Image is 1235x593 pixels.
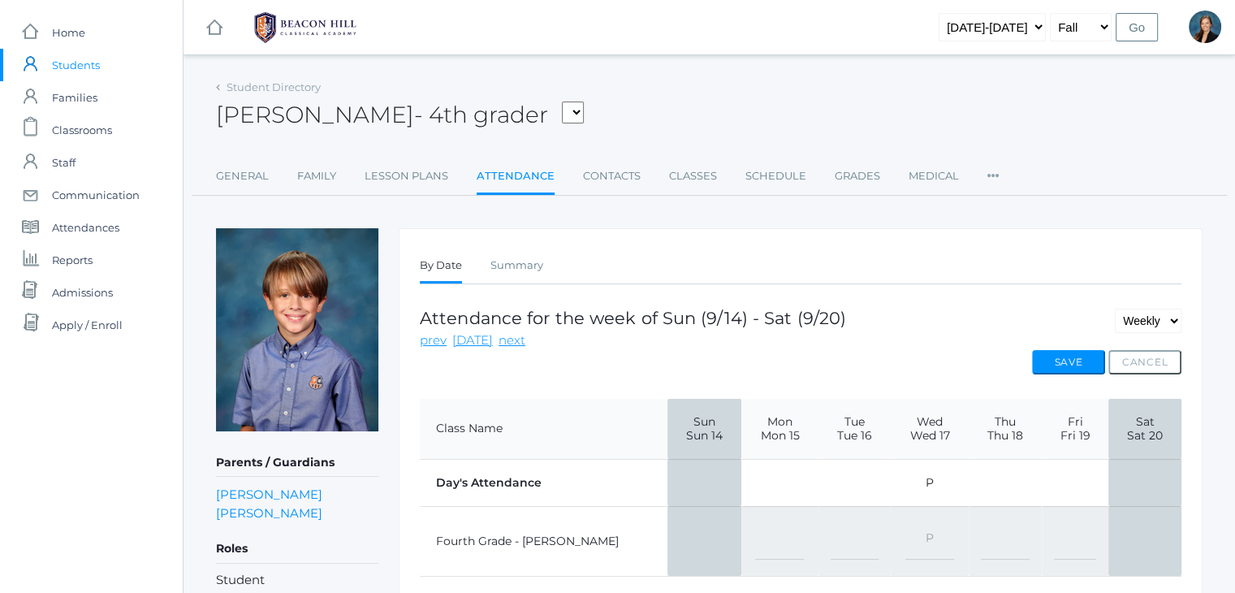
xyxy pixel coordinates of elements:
a: Classes [669,160,717,193]
span: Admissions [52,276,113,309]
h5: Parents / Guardians [216,449,378,477]
button: Save [1032,350,1105,374]
a: Grades [835,160,880,193]
input: Go [1116,13,1158,41]
span: Wed 17 [903,429,956,443]
span: Mon 15 [754,429,806,443]
th: Tue [818,399,891,460]
span: Sun 14 [680,429,729,443]
a: [PERSON_NAME] [216,485,322,504]
span: Communication [52,179,140,211]
span: Home [52,16,85,49]
span: Students [52,49,100,81]
a: [PERSON_NAME] [216,504,322,522]
button: Cancel [1108,350,1181,374]
th: Wed [891,399,969,460]
a: Medical [909,160,959,193]
span: Fri 19 [1054,429,1096,443]
a: Schedule [745,160,806,193]
strong: Day's Attendance [436,475,542,490]
a: General [216,160,269,193]
th: Class Name [420,399,667,460]
a: Lesson Plans [365,160,448,193]
span: Apply / Enroll [52,309,123,341]
span: - 4th grader [414,101,548,128]
span: Thu 18 [981,429,1030,443]
span: Tue 16 [831,429,879,443]
span: Families [52,81,97,114]
th: Thu [969,399,1042,460]
a: [DATE] [452,331,493,350]
span: Classrooms [52,114,112,146]
th: Sat [1108,399,1181,460]
li: Student [216,571,378,590]
a: Family [297,160,336,193]
td: Fourth Grade - [PERSON_NAME] [420,506,667,576]
img: Jack Crosby [216,228,378,431]
th: Mon [741,399,818,460]
h1: Attendance for the week of Sun (9/14) - Sat (9/20) [420,309,846,327]
div: Allison Smith [1189,11,1221,43]
h2: [PERSON_NAME] [216,102,584,128]
span: Staff [52,146,76,179]
a: Summary [490,249,543,282]
a: Student Directory [227,80,321,93]
a: Contacts [583,160,641,193]
span: Reports [52,244,93,276]
span: Attendances [52,211,119,244]
span: Sat 20 [1121,429,1169,443]
a: prev [420,331,447,350]
a: next [499,331,525,350]
a: By Date [420,249,462,284]
img: BHCALogos-05-308ed15e86a5a0abce9b8dd61676a3503ac9727e845dece92d48e8588c001991.png [244,7,366,48]
th: Fri [1042,399,1108,460]
a: Attendance [477,160,555,195]
td: P [891,459,969,506]
th: Sun [667,399,741,460]
h5: Roles [216,535,378,563]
